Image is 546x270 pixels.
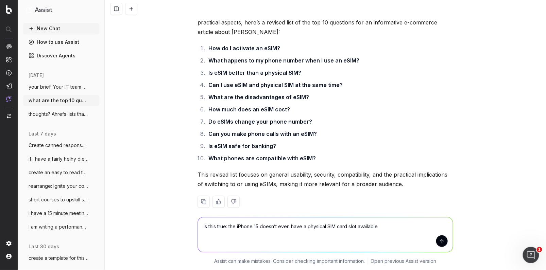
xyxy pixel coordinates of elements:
[6,83,12,89] img: Studio
[208,94,309,101] strong: What are the disadvantages of eSIM?
[29,210,88,217] span: i have a 15 minute meeting with a petula
[29,196,88,203] span: short courses to upskill seo contnrt wri
[198,170,453,189] p: This revised list focuses on general usability, security, compatibility, and the practical implic...
[208,130,317,137] strong: Can you make phone calls with an eSIM?
[208,57,359,64] strong: What happens to my phone number when I use an eSIM?
[198,217,453,252] textarea: is this true: the iPhone 15 doesn’t even have a physical SIM card slot available
[208,118,312,125] strong: Do eSIMs change your phone number?
[23,194,99,205] button: short courses to upskill seo contnrt wri
[23,23,99,34] button: New Chat
[523,247,539,263] iframe: Intercom live chat
[29,255,88,262] span: create a template for this header for ou
[23,140,99,151] button: Create canned response to customers/stor
[6,44,12,49] img: Analytics
[23,109,99,120] button: thoughts? Ahrefs lists that all non-bran
[23,154,99,164] button: if i have a fairly helhy diet is one act
[6,96,12,102] img: Assist
[35,5,52,15] h1: Assist
[6,5,12,14] img: Botify logo
[26,7,32,13] img: Assist
[23,167,99,178] button: create an easy to read table that outlin
[29,156,88,162] span: if i have a fairly helhy diet is one act
[208,143,276,149] strong: Is eSIM safe for banking?
[23,82,99,92] button: your brief: Your IT team have limited ce
[29,111,88,118] span: thoughts? Ahrefs lists that all non-bran
[29,72,44,79] span: [DATE]
[23,95,99,106] button: what are the top 10 questions that shoul
[208,82,343,88] strong: Can I use eSIM and physical SIM at the same time?
[208,69,301,76] strong: Is eSIM better than a physical SIM?
[7,114,11,119] img: Switch project
[371,258,437,265] a: Open previous Assist version
[208,155,316,162] strong: What phones are compatible with eSIM?
[29,183,88,190] span: rearrange: Ignite your cooking potential
[29,243,59,250] span: last 30 days
[215,258,365,265] p: Assist can make mistakes. Consider checking important information.
[208,45,280,52] strong: How do I activate an eSIM?
[6,241,12,246] img: Setting
[23,50,99,61] a: Discover Agents
[23,221,99,232] button: I am writing a performance review and po
[6,70,12,76] img: Activation
[26,5,97,15] button: Assist
[23,37,99,48] a: How to use Assist
[208,106,290,113] strong: How much does an eSIM cost?
[23,181,99,192] button: rearrange: Ignite your cooking potential
[29,223,88,230] span: I am writing a performance review and po
[29,169,88,176] span: create an easy to read table that outlin
[537,247,542,252] span: 1
[198,8,453,37] p: If the focus is less on international travel and more on general eSIM usage, compatibility, and p...
[29,97,88,104] span: what are the top 10 questions that shoul
[23,208,99,219] button: i have a 15 minute meeting with a petula
[29,84,88,90] span: your brief: Your IT team have limited ce
[6,254,12,259] img: My account
[29,130,56,137] span: last 7 days
[6,57,12,62] img: Intelligence
[29,142,88,149] span: Create canned response to customers/stor
[23,253,99,264] button: create a template for this header for ou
